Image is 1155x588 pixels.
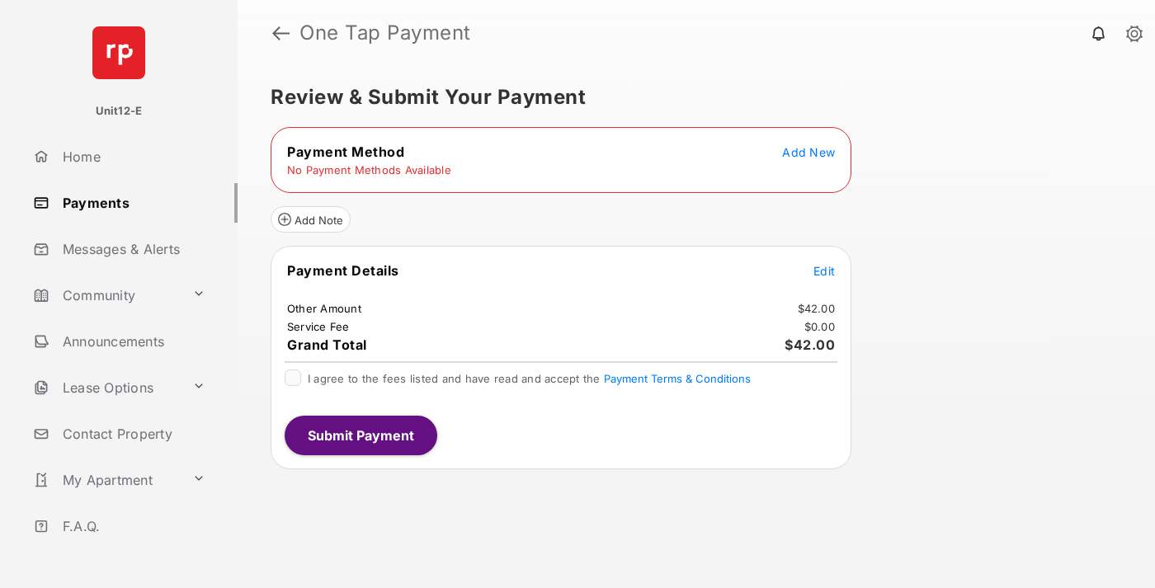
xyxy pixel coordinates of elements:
[26,137,238,176] a: Home
[26,460,186,500] a: My Apartment
[813,262,835,279] button: Edit
[299,23,471,43] strong: One Tap Payment
[96,103,143,120] p: Unit12-E
[271,87,1109,107] h5: Review & Submit Your Payment
[286,162,452,177] td: No Payment Methods Available
[287,262,399,279] span: Payment Details
[604,372,751,385] button: I agree to the fees listed and have read and accept the
[26,368,186,407] a: Lease Options
[782,145,835,159] span: Add New
[26,506,238,546] a: F.A.Q.
[92,26,145,79] img: svg+xml;base64,PHN2ZyB4bWxucz0iaHR0cDovL3d3dy53My5vcmcvMjAwMC9zdmciIHdpZHRoPSI2NCIgaGVpZ2h0PSI2NC...
[785,336,835,353] span: $42.00
[782,143,835,160] button: Add New
[26,322,238,361] a: Announcements
[287,336,367,353] span: Grand Total
[797,301,837,316] td: $42.00
[285,416,437,455] button: Submit Payment
[271,206,351,233] button: Add Note
[286,319,351,334] td: Service Fee
[26,275,186,315] a: Community
[286,301,362,316] td: Other Amount
[813,264,835,278] span: Edit
[26,229,238,269] a: Messages & Alerts
[287,143,404,160] span: Payment Method
[26,183,238,223] a: Payments
[804,319,836,334] td: $0.00
[26,414,238,454] a: Contact Property
[308,372,751,385] span: I agree to the fees listed and have read and accept the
